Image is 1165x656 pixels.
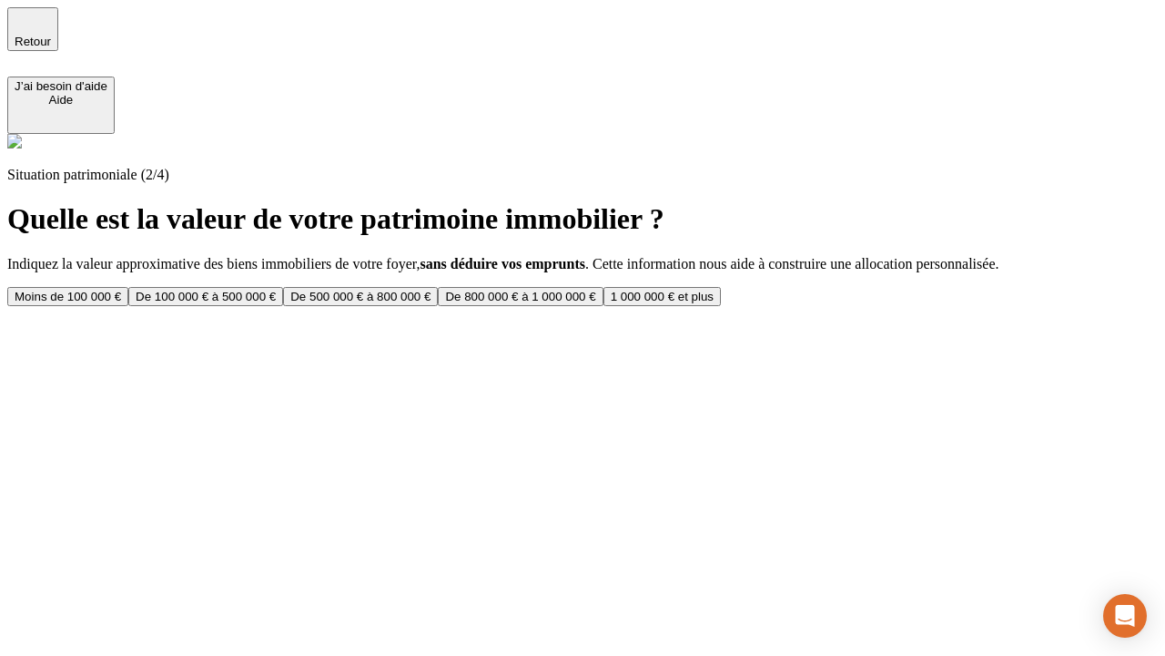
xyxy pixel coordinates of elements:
span: Indiquez la valeur approximative des biens immobiliers de votre foyer, . Cette information nous a... [7,256,998,272]
div: Open Intercom Messenger [1103,594,1147,638]
button: J’ai besoin d'aideAide [7,77,115,134]
div: Aide [15,93,107,107]
span: Retour [15,35,51,48]
button: De 100 000 € à 500 000 € [128,287,283,306]
p: Situation patrimoniale (2/4) [7,167,1158,183]
button: De 800 000 € à 1 000 000 € [438,287,603,306]
button: 1 000 000 € et plus [603,287,721,306]
strong: sans déduire vos emprunts [420,256,585,272]
h1: Quelle est la valeur de votre patrimoine immobilier ? [7,202,1158,236]
div: De 500 000 € à 800 000 € [290,290,431,303]
div: Moins de 100 000 € [15,290,121,303]
button: Retour [7,7,58,51]
div: De 800 000 € à 1 000 000 € [445,290,595,303]
button: De 500 000 € à 800 000 € [283,287,438,306]
button: Moins de 100 000 € [7,287,128,306]
div: De 100 000 € à 500 000 € [136,290,276,303]
div: J’ai besoin d'aide [15,79,107,93]
img: alexis.png [7,134,22,149]
div: 1 000 000 € et plus [611,290,714,303]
